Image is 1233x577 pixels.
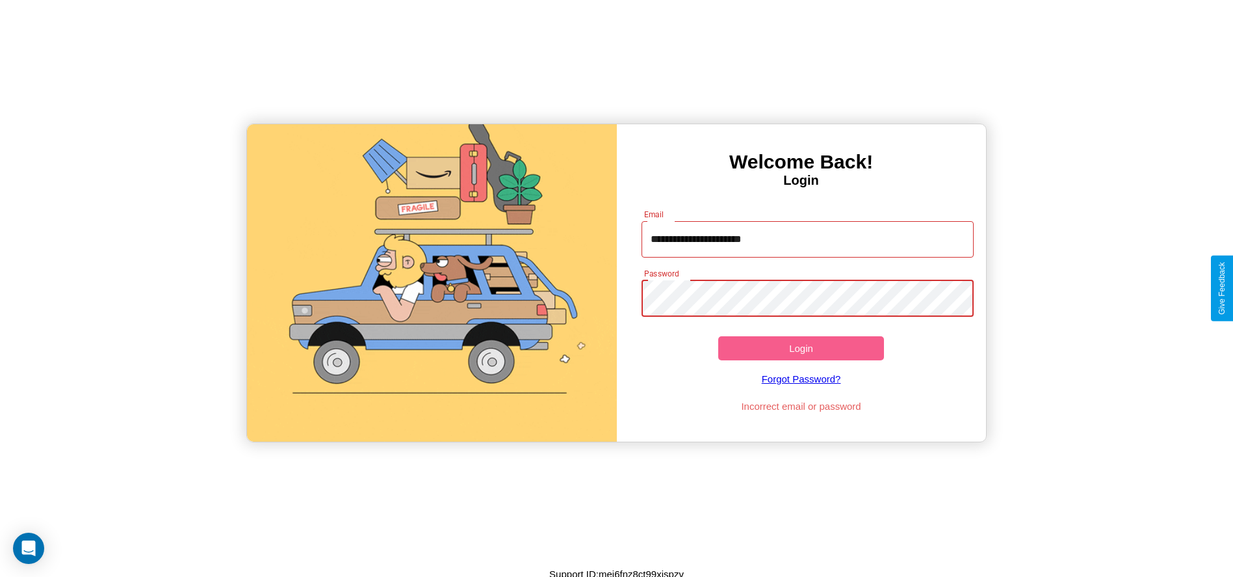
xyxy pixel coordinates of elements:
[635,397,967,415] p: Incorrect email or password
[13,533,44,564] div: Open Intercom Messenger
[644,209,664,220] label: Email
[1217,262,1227,315] div: Give Feedback
[718,336,885,360] button: Login
[617,151,986,173] h3: Welcome Back!
[247,124,616,442] img: gif
[644,268,679,279] label: Password
[617,173,986,188] h4: Login
[635,360,967,397] a: Forgot Password?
